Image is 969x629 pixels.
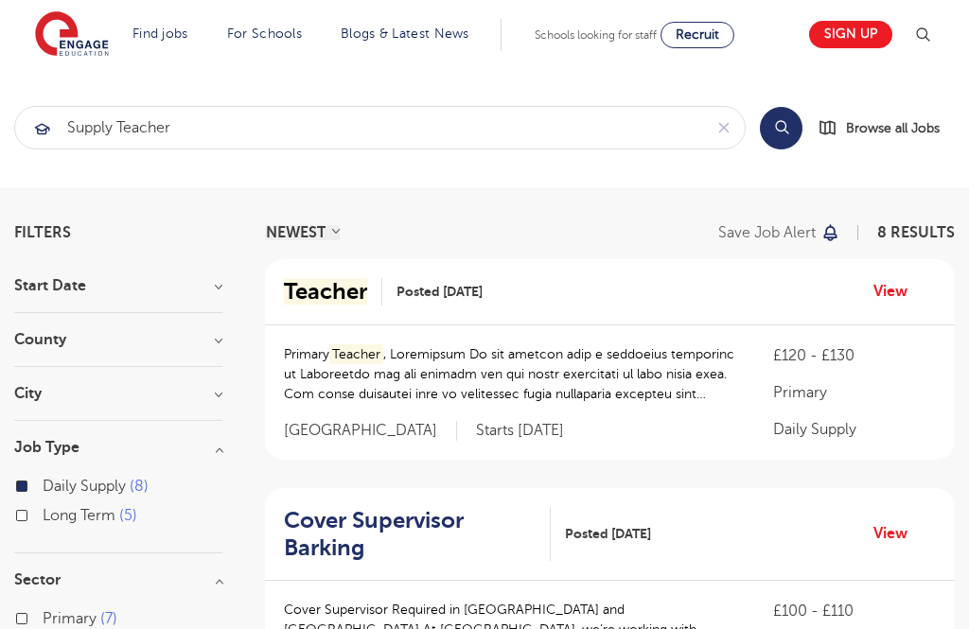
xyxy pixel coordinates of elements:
[35,11,109,59] img: Engage Education
[873,521,922,546] a: View
[284,344,735,404] p: Primary , Loremipsum Do sit ametcon adip e seddoeius temporinc ut Laboreetdo mag ali enimadm ven ...
[818,117,955,139] a: Browse all Jobs
[773,418,936,441] p: Daily Supply
[132,26,188,41] a: Find jobs
[846,117,940,139] span: Browse all Jobs
[14,278,222,293] h3: Start Date
[661,22,734,48] a: Recruit
[43,478,126,495] span: Daily Supply
[773,344,936,367] p: £120 - £130
[227,26,302,41] a: For Schools
[130,478,149,495] span: 8
[14,225,71,240] span: Filters
[14,106,746,149] div: Submit
[396,282,483,302] span: Posted [DATE]
[877,224,955,241] span: 8 RESULTS
[43,507,115,524] span: Long Term
[718,225,816,240] p: Save job alert
[119,507,137,524] span: 5
[100,610,117,627] span: 7
[535,28,657,42] span: Schools looking for staff
[773,381,936,404] p: Primary
[329,344,383,364] mark: Teacher
[43,507,55,519] input: Long Term 5
[284,278,382,306] a: Teacher
[760,107,802,149] button: Search
[284,507,536,562] h2: Cover Supervisor Barking
[14,386,222,401] h3: City
[565,524,651,544] span: Posted [DATE]
[773,600,936,622] p: £100 - £110
[43,610,55,622] input: Primary 7
[718,225,840,240] button: Save job alert
[476,421,564,441] p: Starts [DATE]
[702,107,745,149] button: Clear
[873,279,922,304] a: View
[43,610,97,627] span: Primary
[284,507,551,562] a: Cover Supervisor Barking
[43,478,55,490] input: Daily Supply 8
[15,107,702,149] input: Submit
[14,572,222,587] h3: Sector
[14,332,222,347] h3: County
[14,440,222,455] h3: Job Type
[676,27,719,42] span: Recruit
[809,21,892,48] a: Sign up
[341,26,469,41] a: Blogs & Latest News
[284,421,457,441] span: [GEOGRAPHIC_DATA]
[284,278,367,305] mark: Teacher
